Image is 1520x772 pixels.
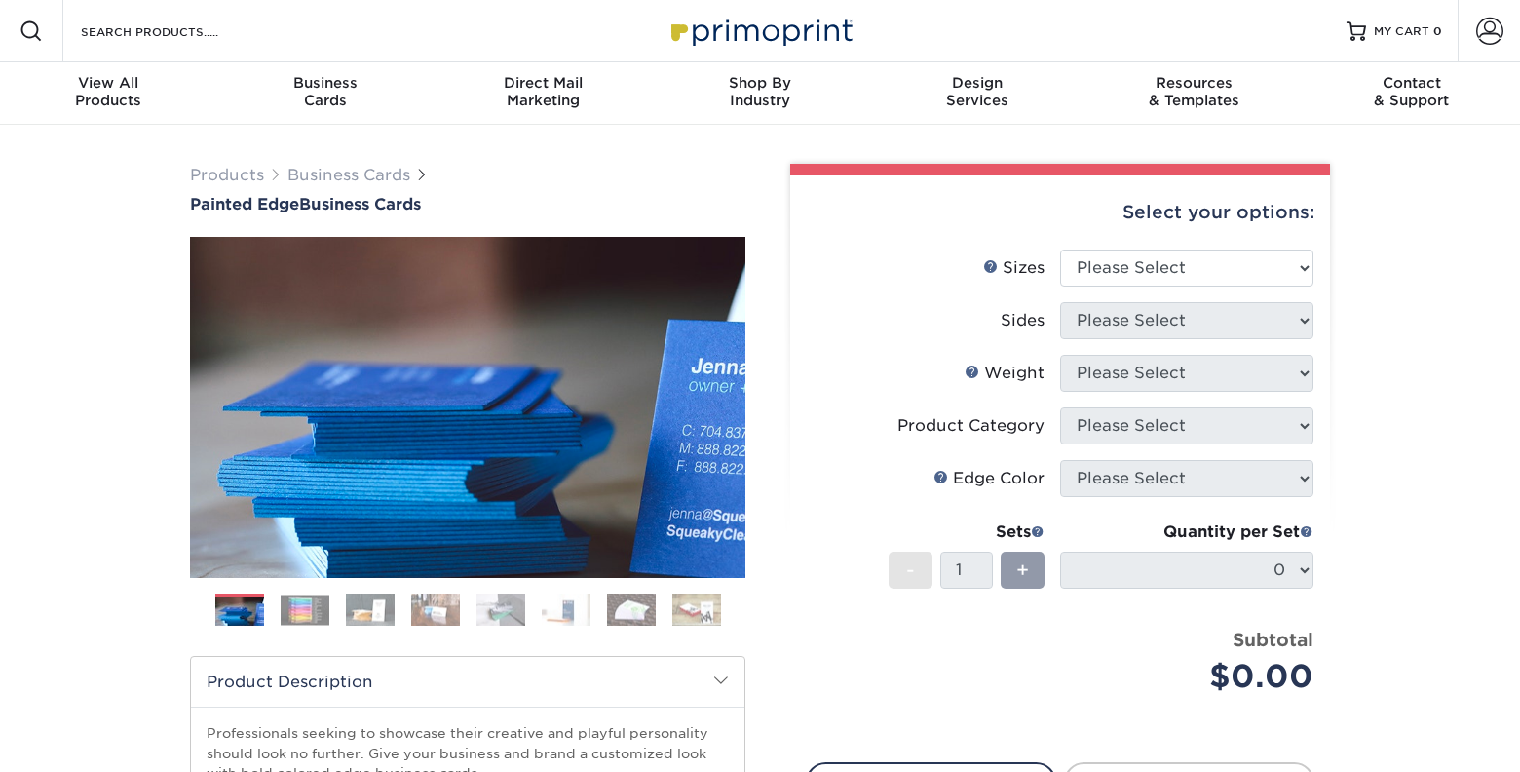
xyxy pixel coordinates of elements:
[1085,74,1303,109] div: & Templates
[965,362,1045,385] div: Weight
[1001,309,1045,332] div: Sides
[806,175,1314,250] div: Select your options:
[79,19,269,43] input: SEARCH PRODUCTS.....
[1433,24,1442,38] span: 0
[190,130,745,685] img: Painted Edge 01
[190,195,299,213] span: Painted Edge
[652,74,869,92] span: Shop By
[190,166,264,184] a: Products
[217,62,435,125] a: BusinessCards
[1085,62,1303,125] a: Resources& Templates
[672,593,721,627] img: Business Cards 08
[1233,629,1313,650] strong: Subtotal
[281,595,329,625] img: Business Cards 02
[435,62,652,125] a: Direct MailMarketing
[1374,23,1429,40] span: MY CART
[933,467,1045,490] div: Edge Color
[542,593,590,627] img: Business Cards 06
[868,62,1085,125] a: DesignServices
[476,593,525,627] img: Business Cards 05
[191,657,744,707] h2: Product Description
[1085,74,1303,92] span: Resources
[1075,653,1313,700] div: $0.00
[217,74,435,109] div: Cards
[868,74,1085,109] div: Services
[217,74,435,92] span: Business
[889,521,1045,544] div: Sets
[346,593,395,627] img: Business Cards 03
[411,593,460,627] img: Business Cards 04
[906,556,915,585] span: -
[1016,556,1029,585] span: +
[190,195,745,213] a: Painted EdgeBusiness Cards
[1303,74,1520,92] span: Contact
[287,166,410,184] a: Business Cards
[897,414,1045,438] div: Product Category
[435,74,652,109] div: Marketing
[663,10,857,52] img: Primoprint
[607,593,656,627] img: Business Cards 07
[1060,521,1313,544] div: Quantity per Set
[983,256,1045,280] div: Sizes
[1303,62,1520,125] a: Contact& Support
[190,195,745,213] h1: Business Cards
[435,74,652,92] span: Direct Mail
[215,587,264,636] img: Business Cards 01
[652,62,869,125] a: Shop ByIndustry
[868,74,1085,92] span: Design
[1303,74,1520,109] div: & Support
[652,74,869,109] div: Industry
